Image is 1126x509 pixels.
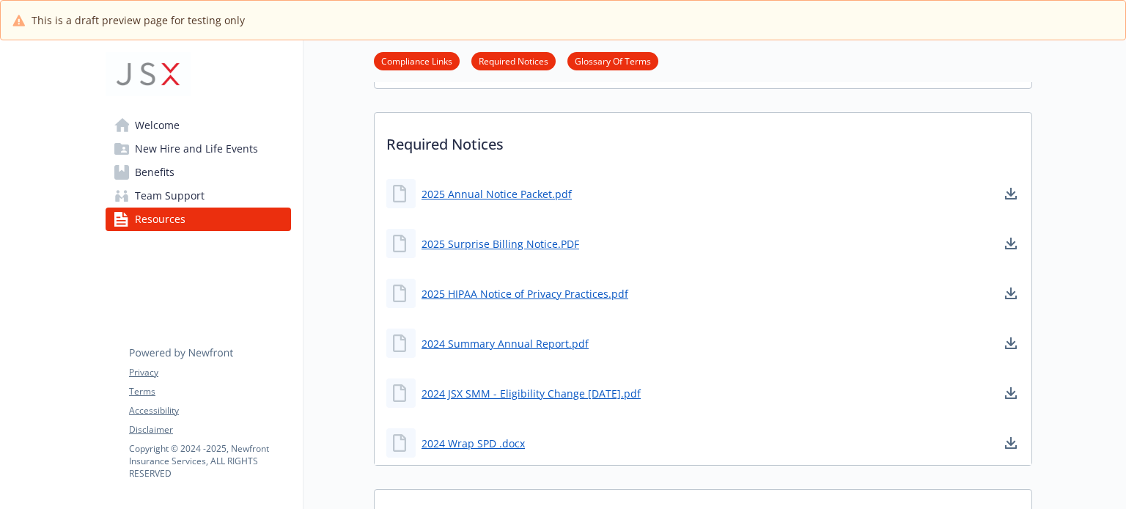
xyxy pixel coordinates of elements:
a: New Hire and Life Events [106,137,291,161]
span: This is a draft preview page for testing only [32,12,245,28]
a: Welcome [106,114,291,137]
a: 2024 Wrap SPD .docx [422,436,525,451]
a: 2024 Summary Annual Report.pdf [422,336,589,351]
span: Team Support [135,184,205,208]
a: 2024 JSX SMM - Eligibility Change [DATE].pdf [422,386,641,401]
a: Glossary Of Terms [567,54,658,67]
a: Accessibility [129,404,290,417]
a: 2025 Annual Notice Packet.pdf [422,186,572,202]
a: download document [1002,334,1020,352]
a: 2025 HIPAA Notice of Privacy Practices.pdf [422,286,628,301]
a: Resources [106,208,291,231]
a: download document [1002,185,1020,202]
span: Welcome [135,114,180,137]
a: Required Notices [471,54,556,67]
a: Benefits [106,161,291,184]
span: Resources [135,208,185,231]
a: Team Support [106,184,291,208]
a: download document [1002,384,1020,402]
a: download document [1002,285,1020,302]
p: Required Notices [375,113,1031,167]
span: New Hire and Life Events [135,137,258,161]
a: 2025 Surprise Billing Notice.PDF [422,236,579,252]
a: Compliance Links [374,54,460,67]
a: download document [1002,434,1020,452]
p: Copyright © 2024 - 2025 , Newfront Insurance Services, ALL RIGHTS RESERVED [129,442,290,480]
a: Terms [129,385,290,398]
a: Disclaimer [129,423,290,436]
span: Benefits [135,161,174,184]
a: download document [1002,235,1020,252]
a: Privacy [129,366,290,379]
